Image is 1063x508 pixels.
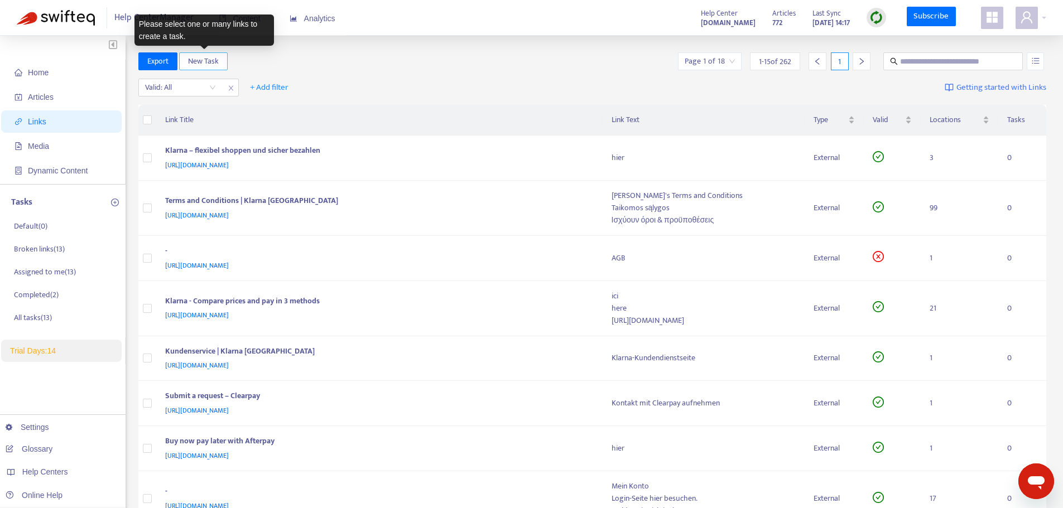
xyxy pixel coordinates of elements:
td: 0 [998,236,1046,281]
strong: 772 [772,17,782,29]
span: left [814,57,821,65]
span: plus-circle [111,199,119,206]
span: check-circle [873,492,884,503]
td: 0 [998,136,1046,181]
span: 1 - 15 of 262 [759,56,791,67]
div: hier [612,442,796,454]
a: Glossary [6,444,52,453]
p: Default ( 0 ) [14,220,47,232]
span: link [15,118,22,125]
div: - [165,485,590,500]
th: Valid [864,105,921,136]
div: Klarna-Kundendienstseite [612,352,796,364]
p: Tasks [11,196,32,209]
div: Kontakt mit Clearpay aufnehmen [612,397,796,409]
span: Dynamic Content [28,166,88,175]
span: Export [147,55,169,67]
div: Submit a request – Clearpay [165,390,590,404]
div: Terms and Conditions | Klarna [GEOGRAPHIC_DATA] [165,195,590,209]
div: External [814,152,855,164]
td: 0 [998,181,1046,236]
div: Klarna – flexibel shoppen und sicher bezahlen [165,144,590,159]
div: Kundenservice | Klarna [GEOGRAPHIC_DATA] [165,345,590,360]
div: External [814,302,855,315]
div: Please select one or many links to create a task. [134,14,274,46]
p: Broken links ( 13 ) [14,243,65,255]
span: Content [219,14,261,23]
span: appstore [985,11,999,24]
div: [URL][DOMAIN_NAME] [612,315,796,327]
img: image-link [945,83,954,92]
div: External [814,352,855,364]
button: Export [138,52,177,70]
div: Klarna - Compare prices and pay in 3 methods [165,295,590,309]
button: New Task [179,52,228,70]
span: check-circle [873,301,884,312]
span: account-book [15,93,22,101]
div: - [165,245,590,259]
span: Locations [930,114,980,126]
span: Trial Days: 14 [10,346,56,355]
div: External [814,397,855,409]
strong: [DOMAIN_NAME] [701,17,756,29]
div: External [814,492,855,505]
span: Help Centers [22,467,68,476]
td: 1 [921,336,998,381]
div: hier [612,152,796,164]
span: Last Sync [812,7,841,20]
th: Link Text [603,105,805,136]
span: check-circle [873,396,884,408]
span: [URL][DOMAIN_NAME] [165,260,229,271]
a: Online Help [6,491,62,500]
td: 99 [921,181,998,236]
span: search [890,57,898,65]
div: External [814,442,855,454]
div: Taikomos sąlygos [612,202,796,214]
td: 0 [998,381,1046,426]
p: All tasks ( 13 ) [14,312,52,323]
img: Swifteq [17,10,95,26]
span: Links [28,117,46,126]
th: Tasks [998,105,1046,136]
div: Mein Konto [612,480,796,492]
p: Assigned to me ( 13 ) [14,266,76,278]
div: here [612,302,796,315]
span: check-circle [873,151,884,162]
td: 0 [998,336,1046,381]
span: [URL][DOMAIN_NAME] [165,309,229,321]
div: Login-Seite hier besuchen. [612,492,796,505]
span: check-circle [873,442,884,453]
span: [URL][DOMAIN_NAME] [165,159,229,171]
span: file-image [15,142,22,150]
span: [URL][DOMAIN_NAME] [165,360,229,371]
span: Media [28,142,49,151]
span: New Task [188,55,219,67]
span: right [858,57,865,65]
button: unordered-list [1027,52,1044,70]
span: Type [814,114,846,126]
span: [URL][DOMAIN_NAME] [165,210,229,221]
th: Type [805,105,864,136]
span: [URL][DOMAIN_NAME] [165,405,229,416]
div: [PERSON_NAME]'s Terms and Conditions [612,190,796,202]
span: check-circle [873,201,884,212]
span: + Add filter [250,81,288,94]
td: 1 [921,426,998,471]
div: Ισχύουν όροι & προϋποθέσεις [612,214,796,226]
button: + Add filter [242,79,297,96]
div: ici [612,290,796,302]
div: 1 [831,52,849,70]
span: Getting started with Links [956,81,1046,94]
div: Buy now pay later with Afterpay [165,435,590,449]
th: Link Title [156,105,603,136]
span: user [1020,11,1033,24]
span: check-circle [873,351,884,362]
span: Articles [28,93,54,101]
td: 1 [921,381,998,426]
td: 1 [921,236,998,281]
span: Home [28,68,49,77]
span: area-chart [290,14,297,22]
iframe: Button to launch messaging window, conversation in progress [1018,463,1054,499]
span: [URL][DOMAIN_NAME] [165,450,229,461]
img: sync.dc5367851b00ba804db3.png [869,11,883,25]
